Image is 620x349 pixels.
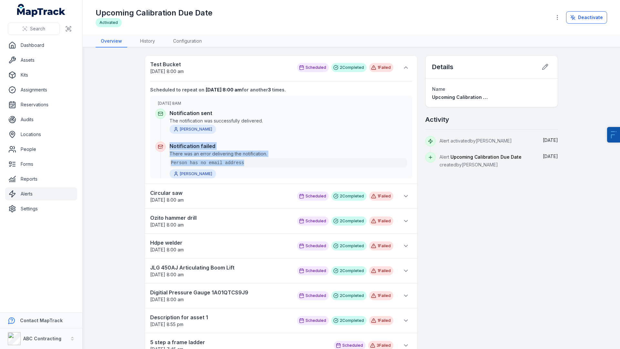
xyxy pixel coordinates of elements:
div: 1 Failed [369,291,393,300]
span: Name [432,86,445,92]
div: Scheduled [297,241,329,250]
time: 22/09/2025, 8:00:00 am [150,247,184,252]
a: MapTrack [17,4,66,17]
time: 22/09/2025, 8:00:00 am [150,69,184,74]
a: Configuration [168,35,207,48]
div: 1 Failed [369,316,393,325]
h4: Notification failed [170,142,407,150]
a: Locations [5,128,77,141]
a: History [135,35,160,48]
div: 1 Failed [369,241,393,250]
a: Dashboard [5,39,77,52]
time: 10/09/2025, 7:43:02 am [543,153,558,159]
strong: Test Bucket [150,60,291,68]
span: [DATE] 8:55 pm [150,322,183,327]
a: Audits [5,113,77,126]
a: Assignments [5,83,77,96]
div: 2 Completed [331,192,367,201]
div: 1 Failed [369,217,393,226]
a: Hdpe welder[DATE] 8:00 am [150,239,291,253]
span: Upcoming Calibration Due Date [450,154,522,160]
span: Upcoming Calibration Due Date [432,94,504,100]
strong: 5 step a frame ladder [150,338,327,346]
strong: Description for asset 1 [150,313,291,321]
span: [DATE] 8:00 am [150,272,184,277]
span: [DATE] 8:00 am [150,247,184,252]
div: 1 Failed [369,192,393,201]
div: Scheduled [297,192,329,201]
a: Reservations [5,98,77,111]
a: Alerts [5,187,77,200]
code: Person has no email address [170,158,407,167]
strong: Scheduled to repeat on for another times. [150,87,286,93]
time: 22/09/2025, 8:00:00 am [150,272,184,277]
strong: JLG 450AJ Articulating Boom Lift [150,264,291,271]
h2: Activity [425,115,449,124]
time: 10/09/2025, 7:44:18 am [543,137,558,143]
time: 21/09/2025, 8:55:00 pm [150,322,183,327]
a: Test Bucket[DATE] 8:00 am [150,60,291,75]
span: The notification was successfully delivered. [170,118,407,124]
a: Overview [96,35,127,48]
a: Digitial Pressure Gauge 1A01QTCS9J9[DATE] 8:00 am [150,289,291,303]
span: [DATE] 8:00 am [206,87,242,92]
time: 22/09/2025, 8:00:00 am [150,297,184,302]
div: 2 Completed [331,241,367,250]
div: Scheduled [297,63,329,72]
span: [DATE] [543,137,558,143]
a: Kits [5,69,77,81]
button: Deactivate [566,11,607,24]
a: Description for asset 1[DATE] 8:55 pm [150,313,291,328]
a: Settings [5,202,77,215]
span: 3 [268,87,271,92]
a: Circular saw[DATE] 8:00 am [150,189,291,203]
button: Search [8,23,60,35]
strong: Circular saw [150,189,291,197]
h3: [DATE] 8AM [158,101,407,106]
a: [PERSON_NAME] [170,125,216,134]
span: There was an error delivering the notification. [170,151,407,157]
time: 22/09/2025, 8:00:00 am [150,222,184,227]
span: Alert created by [PERSON_NAME] [439,154,522,167]
a: JLG 450AJ Articulating Boom Lift[DATE] 8:00 am [150,264,291,278]
h2: Details [432,62,453,71]
a: [PERSON_NAME] [170,169,216,178]
span: [DATE] 8:00 am [150,197,184,203]
span: [DATE] 8:00 am [150,222,184,227]
strong: Ozito hammer drill [150,214,291,222]
strong: ABC Contracting [23,336,61,341]
strong: Digitial Pressure Gauge 1A01QTCS9J9 [150,289,291,296]
a: Assets [5,54,77,67]
div: Scheduled [297,291,329,300]
h1: Upcoming Calibration Due Date [96,8,212,18]
span: Alert activated by [PERSON_NAME] [439,138,512,143]
strong: Hdpe welder [150,239,291,247]
span: [DATE] 8:00 am [150,69,184,74]
div: 2 Completed [331,266,367,275]
h4: Notification sent [170,109,407,117]
div: Scheduled [297,217,329,226]
span: [DATE] 8:00 am [150,297,184,302]
a: Ozito hammer drill[DATE] 8:00 am [150,214,291,228]
div: 1 Failed [369,63,393,72]
div: 2 Completed [331,63,367,72]
div: 2 Completed [331,291,367,300]
a: People [5,143,77,156]
div: Activated [96,18,122,27]
div: 1 Failed [369,266,393,275]
time: 22/09/2025, 8:00:00 am [206,87,242,92]
span: Search [30,26,45,32]
div: 2 Completed [331,217,367,226]
time: 22/09/2025, 8:00:00 am [150,197,184,203]
div: 2 Completed [331,316,367,325]
strong: Contact MapTrack [20,318,63,323]
div: Scheduled [297,266,329,275]
a: Reports [5,173,77,185]
span: [DATE] [543,153,558,159]
div: Scheduled [297,316,329,325]
a: Forms [5,158,77,171]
